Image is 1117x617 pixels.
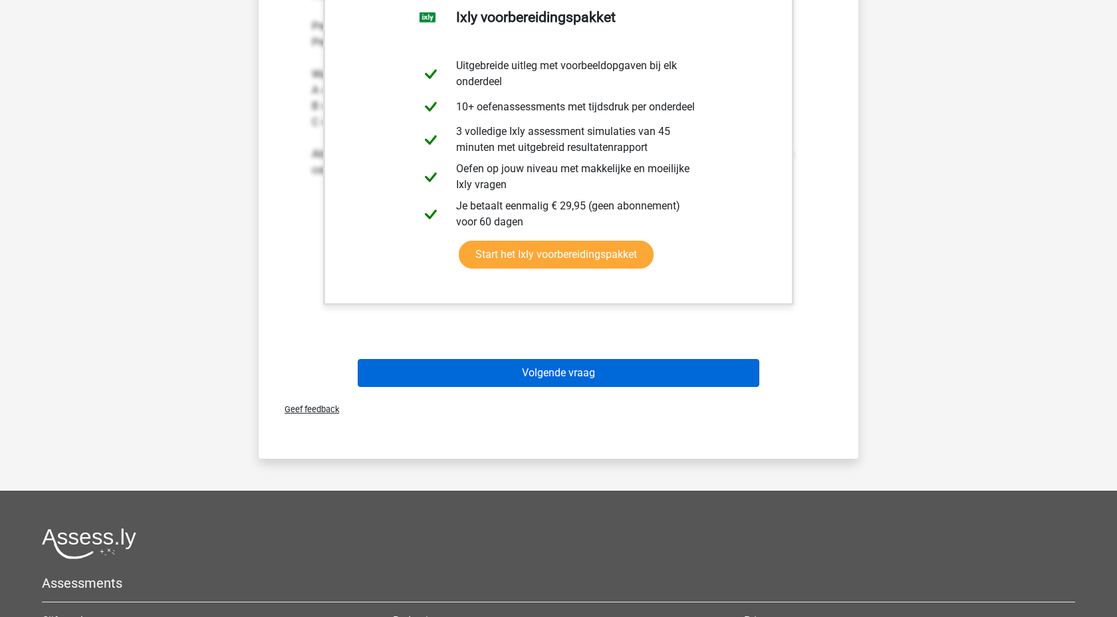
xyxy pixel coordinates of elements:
a: Start het Ixly voorbereidingspakket [459,241,654,269]
button: Volgende vraag [358,359,760,387]
img: Assessly logo [42,528,136,559]
h5: Assessments [42,575,1075,591]
span: Geef feedback [274,404,339,414]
